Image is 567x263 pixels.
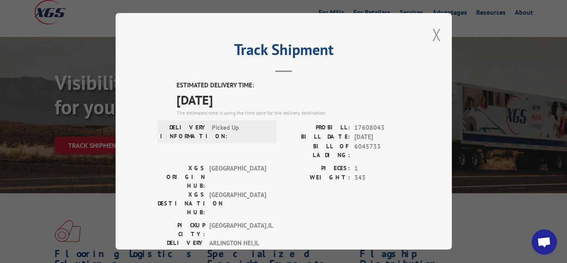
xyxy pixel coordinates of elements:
[209,164,266,190] span: [GEOGRAPHIC_DATA]
[532,229,557,255] div: Open chat
[354,173,410,183] span: 343
[209,190,266,217] span: [GEOGRAPHIC_DATA]
[177,109,410,117] div: The estimated time is using the time zone for the delivery destination.
[158,221,205,239] label: PICKUP CITY:
[158,190,205,217] label: XGS DESTINATION HUB:
[209,239,266,256] span: ARLINGTON HEI , IL
[354,123,410,133] span: 17608043
[284,132,350,142] label: BILL DATE:
[284,142,350,160] label: BILL OF LADING:
[177,81,410,90] label: ESTIMATED DELIVERY TIME:
[158,239,205,256] label: DELIVERY CITY:
[177,90,410,109] span: [DATE]
[209,221,266,239] span: [GEOGRAPHIC_DATA] , IL
[354,142,410,160] span: 6045733
[432,24,441,46] button: Close modal
[212,123,269,141] span: Picked Up
[284,123,350,133] label: PROBILL:
[354,132,410,142] span: [DATE]
[158,44,410,60] h2: Track Shipment
[284,173,350,183] label: WEIGHT:
[158,164,205,190] label: XGS ORIGIN HUB:
[160,123,208,141] label: DELIVERY INFORMATION:
[354,164,410,174] span: 1
[284,164,350,174] label: PIECES:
